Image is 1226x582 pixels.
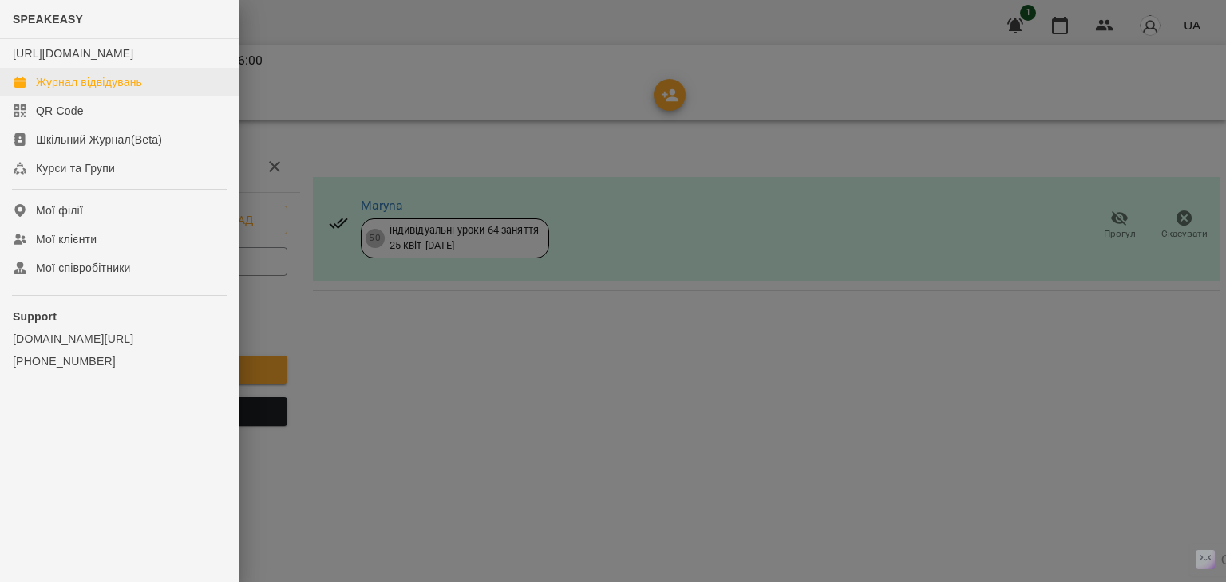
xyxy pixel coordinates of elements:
[36,231,97,247] div: Мої клієнти
[13,13,83,26] span: SPEAKEASY
[13,309,226,324] p: Support
[36,160,115,176] div: Курси та Групи
[13,353,226,369] a: [PHONE_NUMBER]
[36,260,131,276] div: Мої співробітники
[36,103,84,119] div: QR Code
[36,132,162,147] div: Шкільний Журнал(Beta)
[36,74,142,90] div: Журнал відвідувань
[36,203,83,218] div: Мої філії
[13,331,226,347] a: [DOMAIN_NAME][URL]
[13,47,133,60] a: [URL][DOMAIN_NAME]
